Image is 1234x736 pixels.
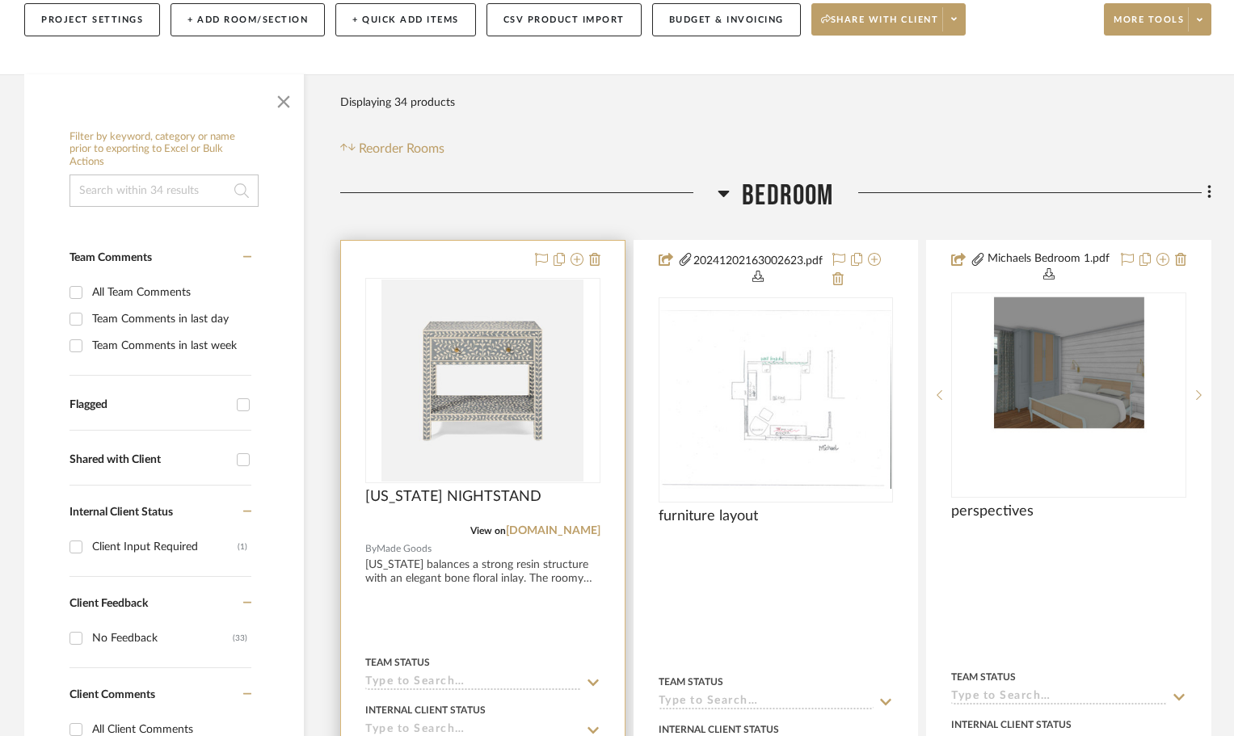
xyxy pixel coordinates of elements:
[366,279,600,482] div: 0
[69,453,229,467] div: Shared with Client
[238,534,247,560] div: (1)
[69,252,152,263] span: Team Comments
[660,310,892,489] img: furniture layout
[92,625,233,651] div: No Feedback
[365,541,377,557] span: By
[951,717,1072,732] div: Internal Client Status
[171,3,325,36] button: + Add Room/Section
[659,507,758,525] span: furniture layout
[359,139,444,158] span: Reorder Rooms
[365,655,430,670] div: Team Status
[951,670,1016,684] div: Team Status
[652,3,801,36] button: Budget & Invoicing
[742,179,833,213] span: Bedroom
[69,689,155,700] span: Client Comments
[365,675,581,691] input: Type to Search…
[821,14,939,38] span: Share with client
[506,525,600,536] a: [DOMAIN_NAME]
[951,503,1034,520] span: perspectives
[381,280,583,482] img: VIRGINIA NIGHTSTAND
[1114,14,1184,38] span: More tools
[267,82,300,115] button: Close
[92,280,247,305] div: All Team Comments
[365,703,486,717] div: Internal Client Status
[659,695,874,710] input: Type to Search…
[92,333,247,359] div: Team Comments in last week
[92,534,238,560] div: Client Input Required
[659,298,893,502] div: 0
[952,293,1186,497] div: 0
[69,131,259,169] h6: Filter by keyword, category or name prior to exporting to Excel or Bulk Actions
[340,86,455,119] div: Displaying 34 products
[991,294,1147,496] img: perspectives
[377,541,432,557] span: Made Goods
[69,507,173,518] span: Internal Client Status
[335,3,476,36] button: + Quick Add Items
[24,3,160,36] button: Project Settings
[92,306,247,332] div: Team Comments in last day
[69,175,259,207] input: Search within 34 results
[811,3,967,36] button: Share with client
[659,675,723,689] div: Team Status
[1104,3,1211,36] button: More tools
[233,625,247,651] div: (33)
[470,526,506,536] span: View on
[986,250,1111,284] button: Michaels Bedroom 1.pdf
[486,3,642,36] button: CSV Product Import
[340,139,444,158] button: Reorder Rooms
[951,690,1167,705] input: Type to Search…
[69,598,148,609] span: Client Feedback
[69,398,229,412] div: Flagged
[693,250,823,289] button: 20241202163002623.pdf
[365,488,541,506] span: [US_STATE] NIGHTSTAND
